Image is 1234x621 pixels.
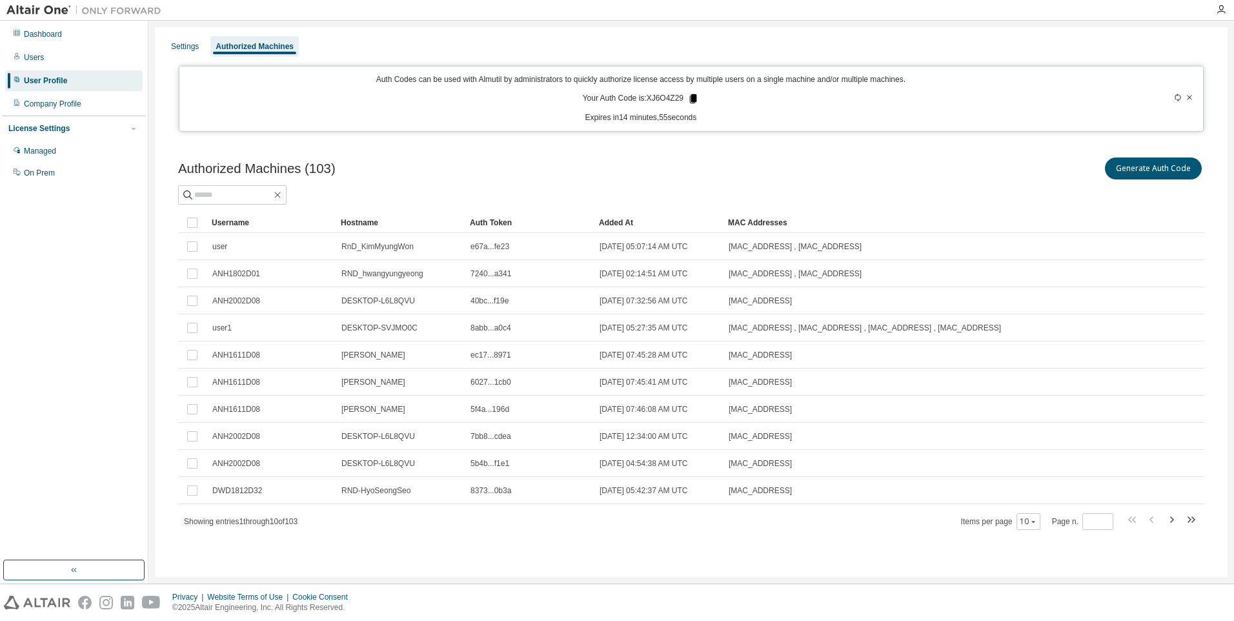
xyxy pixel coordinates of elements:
img: Altair One [6,4,168,17]
img: youtube.svg [142,596,161,609]
div: Managed [24,146,56,156]
span: [MAC_ADDRESS] [729,296,792,306]
span: [PERSON_NAME] [341,377,405,387]
span: user [212,241,227,252]
span: [DATE] 12:34:00 AM UTC [600,431,688,442]
span: DESKTOP-SVJMO0C [341,323,418,333]
div: Users [24,52,44,63]
span: 8373...0b3a [470,485,511,496]
button: Generate Auth Code [1105,158,1202,179]
span: ANH2002D08 [212,458,260,469]
span: ANH1611D08 [212,350,260,360]
span: RND-HyoSeongSeo [341,485,410,496]
span: 5f4a...196d [470,404,509,414]
p: © 2025 Altair Engineering, Inc. All Rights Reserved. [172,602,356,613]
span: DESKTOP-L6L8QVU [341,296,415,306]
span: ANH2002D08 [212,296,260,306]
span: [MAC_ADDRESS] [729,458,792,469]
span: Authorized Machines (103) [178,161,336,176]
span: [MAC_ADDRESS] [729,377,792,387]
span: ANH1802D01 [212,269,260,279]
span: [DATE] 07:45:28 AM UTC [600,350,688,360]
span: [MAC_ADDRESS] [729,485,792,496]
img: facebook.svg [78,596,92,609]
span: RND_hwangyungyeong [341,269,423,279]
span: ec17...8971 [470,350,511,360]
p: Your Auth Code is: XJ6O4Z29 [583,93,699,105]
div: Auth Token [470,212,589,233]
span: ANH1611D08 [212,404,260,414]
span: ANH1611D08 [212,377,260,387]
span: [MAC_ADDRESS] [729,404,792,414]
span: [MAC_ADDRESS] [729,350,792,360]
span: [MAC_ADDRESS] , [MAC_ADDRESS] [729,269,862,279]
span: RnD_KimMyungWon [341,241,414,252]
span: DESKTOP-L6L8QVU [341,431,415,442]
div: Cookie Consent [292,592,355,602]
span: ANH2002D08 [212,431,260,442]
span: [DATE] 07:46:08 AM UTC [600,404,688,414]
img: linkedin.svg [121,596,134,609]
span: 6027...1cb0 [470,377,511,387]
span: 7bb8...cdea [470,431,511,442]
div: Website Terms of Use [207,592,292,602]
span: DWD1812D32 [212,485,262,496]
div: User Profile [24,76,67,86]
div: On Prem [24,168,55,178]
img: instagram.svg [99,596,113,609]
span: user1 [212,323,232,333]
span: [PERSON_NAME] [341,404,405,414]
span: [DATE] 05:42:37 AM UTC [600,485,688,496]
div: Added At [599,212,718,233]
div: License Settings [8,123,70,134]
span: 8abb...a0c4 [470,323,511,333]
span: e67a...fe23 [470,241,509,252]
div: Privacy [172,592,207,602]
div: Authorized Machines [216,41,294,52]
span: [MAC_ADDRESS] , [MAC_ADDRESS] , [MAC_ADDRESS] , [MAC_ADDRESS] [729,323,1001,333]
span: 5b4b...f1e1 [470,458,509,469]
span: [DATE] 04:54:38 AM UTC [600,458,688,469]
div: Username [212,212,330,233]
span: 7240...a341 [470,269,511,279]
span: [DATE] 05:27:35 AM UTC [600,323,688,333]
div: Company Profile [24,99,81,109]
span: [DATE] 07:32:56 AM UTC [600,296,688,306]
div: MAC Addresses [728,212,1069,233]
p: Expires in 14 minutes, 55 seconds [187,112,1095,123]
span: 40bc...f19e [470,296,509,306]
img: altair_logo.svg [4,596,70,609]
div: Dashboard [24,29,62,39]
span: [PERSON_NAME] [341,350,405,360]
span: DESKTOP-L6L8QVU [341,458,415,469]
span: [DATE] 02:14:51 AM UTC [600,269,688,279]
div: Hostname [341,212,460,233]
span: Items per page [961,513,1040,530]
button: 10 [1020,516,1037,527]
p: Auth Codes can be used with Almutil by administrators to quickly authorize license access by mult... [187,74,1095,85]
span: Showing entries 1 through 10 of 103 [184,517,298,526]
span: [MAC_ADDRESS] [729,431,792,442]
span: Page n. [1052,513,1113,530]
div: Settings [171,41,199,52]
span: [DATE] 05:07:14 AM UTC [600,241,688,252]
span: [DATE] 07:45:41 AM UTC [600,377,688,387]
span: [MAC_ADDRESS] , [MAC_ADDRESS] [729,241,862,252]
